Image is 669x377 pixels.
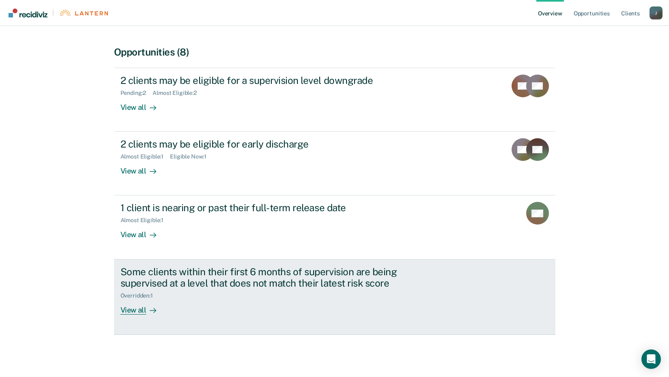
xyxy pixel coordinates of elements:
div: View all [120,160,166,176]
div: Open Intercom Messenger [641,349,661,369]
div: View all [120,96,166,112]
span: | [47,9,59,16]
div: Almost Eligible : 1 [120,153,170,160]
div: Overridden : 1 [120,292,159,299]
div: Eligible Now : 1 [170,153,213,160]
img: Lantern [59,10,108,16]
div: 2 clients may be eligible for a supervision level downgrade [120,75,405,86]
div: J [650,6,663,19]
div: View all [120,299,166,315]
a: 2 clients may be eligible for a supervision level downgradePending:2Almost Eligible:2View all [114,68,555,132]
a: Some clients within their first 6 months of supervision are being supervised at a level that does... [114,259,555,335]
button: Profile dropdown button [650,6,663,19]
div: Almost Eligible : 2 [153,90,203,96]
div: 1 client is nearing or past their full-term release date [120,202,405,214]
div: Some clients within their first 6 months of supervision are being supervised at a level that does... [120,266,405,289]
div: Almost Eligible : 1 [120,217,170,224]
div: Opportunities (8) [114,46,555,58]
div: Pending : 2 [120,90,153,96]
div: View all [120,224,166,240]
a: 2 clients may be eligible for early dischargeAlmost Eligible:1Eligible Now:1View all [114,132,555,195]
div: 2 clients may be eligible for early discharge [120,138,405,150]
img: Recidiviz [9,9,47,17]
a: 1 client is nearing or past their full-term release dateAlmost Eligible:1View all [114,195,555,259]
